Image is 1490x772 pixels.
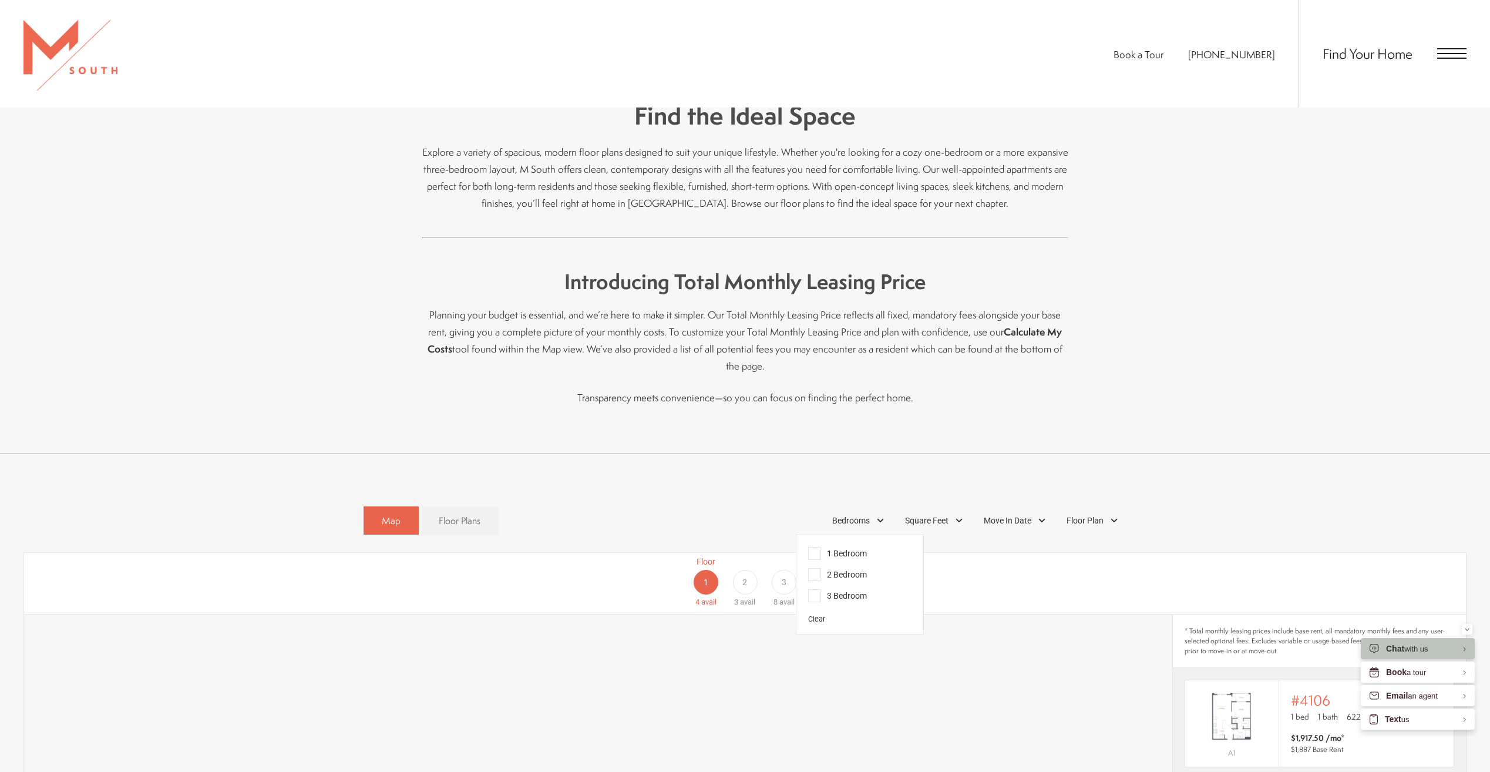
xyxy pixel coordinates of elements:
p: Planning your budget is essential, and we’re here to make it simpler. Our Total Monthly Leasing P... [422,306,1068,374]
a: Floor 3 [765,556,803,608]
h4: Introducing Total Monthly Leasing Price [422,267,1068,297]
img: MSouth [23,20,117,90]
a: Floor 2 [725,556,764,608]
span: A1 [1228,748,1235,758]
span: Floor Plans [439,514,480,528]
span: avail [740,598,755,606]
span: $1,917.50 /mo* [1291,732,1344,744]
button: Open Menu [1437,48,1467,59]
p: Explore a variety of spacious, modern floor plans designed to suit your unique lifestyle. Whether... [422,143,1068,212]
span: #4106 [1291,692,1330,709]
span: 1 Bedroom [808,547,867,560]
h3: Find the Ideal Space [422,98,1068,133]
span: 1 bath [1318,711,1338,723]
span: $1,887 Base Rent [1291,744,1344,754]
span: avail [779,598,795,606]
span: Bedrooms [832,515,870,527]
span: 8 [773,598,778,606]
span: Floor Plan [1067,515,1104,527]
p: Transparency meets convenience—so you can focus on finding the perfect home. [422,389,1068,406]
a: Find Your Home [1323,44,1412,63]
a: View #4106 [1185,680,1454,767]
span: 3 Bedroom [808,589,867,602]
span: [PHONE_NUMBER] [1188,48,1275,61]
span: 1 bed [1291,711,1309,723]
a: Call Us at 813-570-8014 [1188,48,1275,61]
span: * Total monthly leasing prices include base rent, all mandatory monthly fees and any user-selecte... [1185,626,1454,656]
span: 2 Bedroom [808,568,867,581]
span: 3 [734,598,738,606]
span: Square Feet [905,515,949,527]
img: #4106 - 1 bedroom floor plan layout with 1 bathroom and 622 square feet [1185,687,1279,746]
a: Book a Tour [1114,48,1163,61]
span: 2 [742,576,747,589]
span: 622 sq. ft. [1347,711,1380,723]
span: Map [382,514,401,528]
span: Move In Date [984,515,1031,527]
span: 3 [782,576,786,589]
strong: Calculate My Costs [428,325,1062,355]
button: Clear [808,614,825,625]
